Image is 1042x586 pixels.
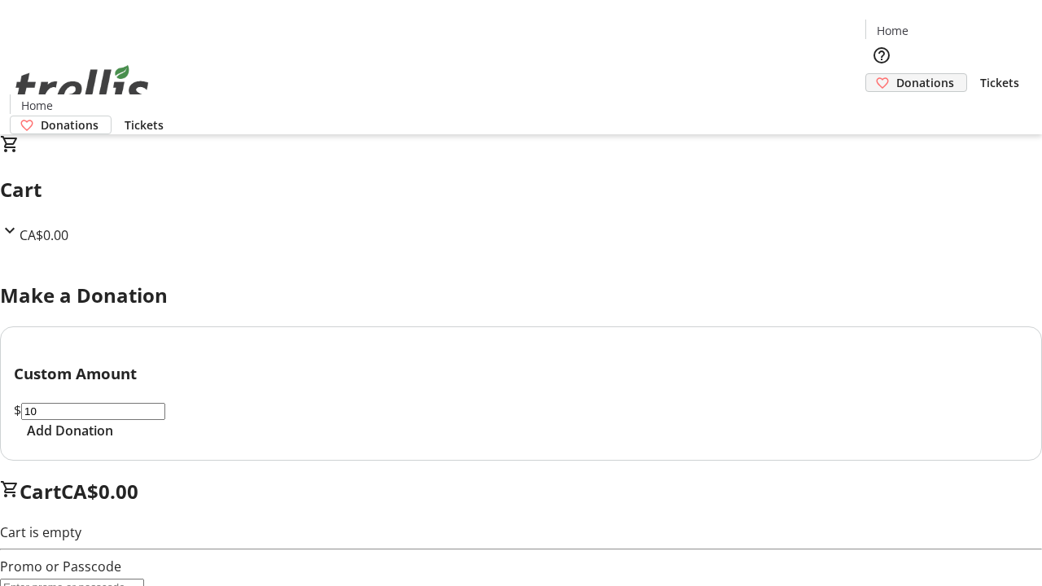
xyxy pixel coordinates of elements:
[967,74,1032,91] a: Tickets
[21,403,165,420] input: Donation Amount
[27,421,113,440] span: Add Donation
[10,116,112,134] a: Donations
[896,74,954,91] span: Donations
[865,92,898,125] button: Cart
[14,421,126,440] button: Add Donation
[20,226,68,244] span: CA$0.00
[865,39,898,72] button: Help
[41,116,99,133] span: Donations
[877,22,908,39] span: Home
[125,116,164,133] span: Tickets
[10,47,155,129] img: Orient E2E Organization FzGrlmkBDC's Logo
[112,116,177,133] a: Tickets
[866,22,918,39] a: Home
[14,401,21,419] span: $
[11,97,63,114] a: Home
[21,97,53,114] span: Home
[14,362,1028,385] h3: Custom Amount
[865,73,967,92] a: Donations
[980,74,1019,91] span: Tickets
[61,478,138,505] span: CA$0.00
